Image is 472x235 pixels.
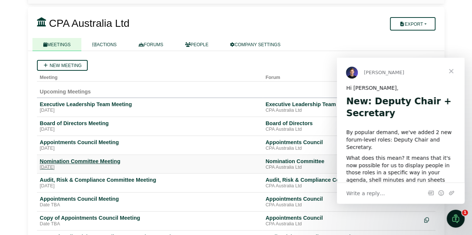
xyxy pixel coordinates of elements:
[266,165,418,171] div: CPA Australia Ltd
[447,210,465,228] iframe: Intercom live chat
[266,177,418,183] div: Audit, Risk & Compliance Committee
[40,165,260,171] div: [DATE]
[266,158,418,171] a: Nomination Committee CPA Australia Ltd
[266,196,418,208] a: Appointments Council CPA Australia Ltd
[40,177,260,183] div: Audit, Risk & Compliance Committee Meeting
[266,139,418,146] div: Appointments Council
[266,196,418,202] div: Appointments Council
[40,108,260,114] div: [DATE]
[266,221,418,227] div: CPA Australia Ltd
[40,120,260,127] div: Board of Directors Meeting
[40,139,260,146] div: Appointments Council Meeting
[266,158,418,165] div: Nomination Committee
[266,127,418,133] div: CPA Australia Ltd
[266,139,418,152] a: Appointments Council CPA Australia Ltd
[40,101,260,108] div: Executive Leadership Team Meeting
[40,89,91,95] span: Upcoming Meetings
[49,18,129,29] span: CPA Australia Ltd
[40,221,260,227] div: Date TBA
[219,38,291,51] a: COMPANY SETTINGS
[40,196,260,202] div: Appointments Council Meeting
[40,158,260,165] div: Nomination Committee Meeting
[81,38,127,51] a: ACTIONS
[337,58,465,204] iframe: Intercom live chat message
[40,196,260,208] a: Appointments Council Meeting Date TBA
[40,177,260,189] a: Audit, Risk & Compliance Committee Meeting [DATE]
[266,177,418,189] a: Audit, Risk & Compliance Committee CPA Australia Ltd
[266,202,418,208] div: CPA Australia Ltd
[266,215,418,221] div: Appointments Council
[40,202,260,208] div: Date TBA
[40,215,260,227] a: Copy of Appointments Council Meeting Date TBA
[266,183,418,189] div: CPA Australia Ltd
[390,17,435,31] button: Export
[266,120,418,133] a: Board of Directors CPA Australia Ltd
[40,146,260,152] div: [DATE]
[40,158,260,171] a: Nomination Committee Meeting [DATE]
[40,127,260,133] div: [DATE]
[40,101,260,114] a: Executive Leadership Team Meeting [DATE]
[40,215,260,221] div: Copy of Appointments Council Meeting
[37,71,263,82] th: Meeting
[266,108,418,114] div: CPA Australia Ltd
[266,146,418,152] div: CPA Australia Ltd
[37,60,88,71] a: New meeting
[263,71,421,82] th: Forum
[266,101,418,114] a: Executive Leadership Team CPA Australia Ltd
[424,215,432,225] div: Make a copy
[266,101,418,108] div: Executive Leadership Team
[266,215,418,227] a: Appointments Council CPA Australia Ltd
[462,210,468,216] span: 1
[266,120,418,127] div: Board of Directors
[40,183,260,189] div: [DATE]
[40,120,260,133] a: Board of Directors Meeting [DATE]
[40,139,260,152] a: Appointments Council Meeting [DATE]
[32,38,82,51] a: MEETINGS
[174,38,219,51] a: PEOPLE
[128,38,174,51] a: FORUMS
